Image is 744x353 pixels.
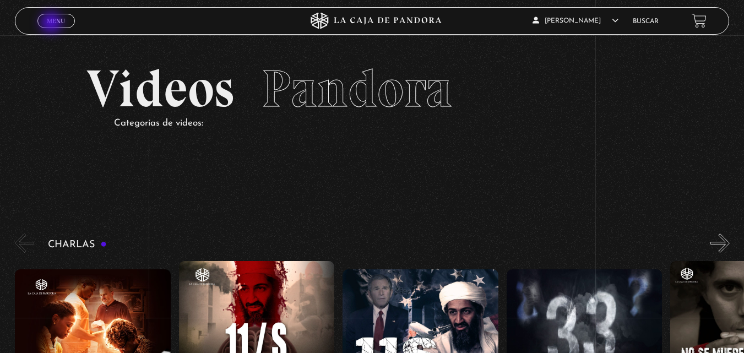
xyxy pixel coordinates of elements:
[43,27,69,35] span: Cerrar
[533,18,618,24] span: [PERSON_NAME]
[262,57,452,120] span: Pandora
[710,233,730,253] button: Next
[114,115,658,132] p: Categorías de videos:
[633,18,659,25] a: Buscar
[15,233,34,253] button: Previous
[692,13,707,28] a: View your shopping cart
[48,240,107,250] h3: Charlas
[86,63,658,115] h2: Videos
[47,18,65,24] span: Menu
